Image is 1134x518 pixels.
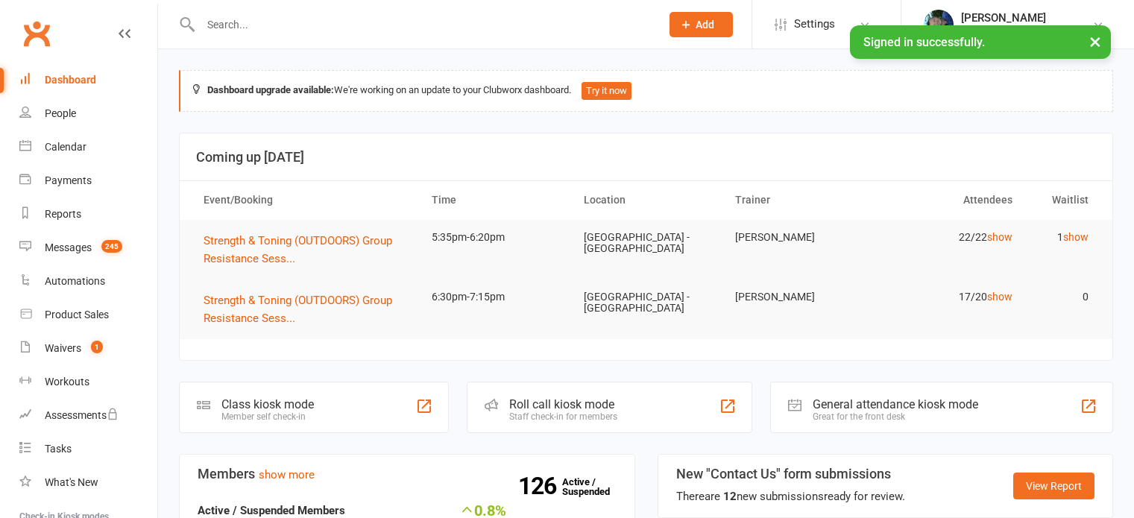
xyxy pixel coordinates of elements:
strong: Active / Suspended Members [198,504,345,517]
th: Location [570,181,722,219]
a: Workouts [19,365,157,399]
td: [PERSON_NAME] [722,220,874,255]
a: Clubworx [18,15,55,52]
button: Try it now [582,82,631,100]
div: Payments [45,174,92,186]
strong: Dashboard upgrade available: [207,84,334,95]
a: Product Sales [19,298,157,332]
button: Add [670,12,733,37]
div: [PERSON_NAME] [961,11,1092,25]
span: Strength & Toning (OUTDOORS) Group Resistance Sess... [204,234,392,265]
div: There are new submissions ready for review. [676,487,905,505]
a: show [1063,231,1089,243]
span: 1 [91,341,103,353]
a: show [987,231,1012,243]
div: Dashboard [45,74,96,86]
td: 22/22 [874,220,1026,255]
th: Trainer [722,181,874,219]
a: Automations [19,265,157,298]
div: Class kiosk mode [221,397,314,411]
a: Waivers 1 [19,332,157,365]
td: [GEOGRAPHIC_DATA] - [GEOGRAPHIC_DATA] [570,220,722,267]
a: People [19,97,157,130]
div: Waivers [45,342,81,354]
div: Product Sales [45,309,109,320]
strong: 12 [723,490,737,503]
button: Strength & Toning (OUTDOORS) Group Resistance Sess... [204,291,405,327]
th: Attendees [874,181,1026,219]
a: Payments [19,164,157,198]
span: 245 [101,240,122,253]
a: What's New [19,466,157,499]
td: 5:35pm-6:20pm [418,220,570,255]
div: Staff check-in for members [509,411,617,422]
h3: Members [198,467,617,481]
div: Calendar [45,141,86,153]
img: thumb_image1560898922.png [924,10,954,40]
div: Roll call kiosk mode [509,397,617,411]
div: What's New [45,476,98,488]
h3: Coming up [DATE] [196,150,1096,165]
div: We're working on an update to your Clubworx dashboard. [179,70,1113,112]
td: 1 [1026,220,1102,255]
div: Automations [45,275,105,287]
th: Waitlist [1026,181,1102,219]
span: Settings [794,7,835,41]
a: Assessments [19,399,157,432]
input: Search... [196,14,650,35]
strong: 126 [518,475,562,497]
button: × [1082,25,1109,57]
div: Assessments [45,409,119,421]
div: People [45,107,76,119]
div: General attendance kiosk mode [813,397,978,411]
div: Messages [45,241,92,253]
div: Workouts [45,376,89,388]
td: 17/20 [874,279,1026,315]
div: Reports [45,208,81,220]
div: Great for the front desk [813,411,978,422]
span: Add [696,19,714,31]
button: Strength & Toning (OUTDOORS) Group Resistance Sess... [204,232,405,268]
div: 0.8% [451,502,506,518]
a: Reports [19,198,157,231]
a: Dashboard [19,63,157,97]
th: Time [418,181,570,219]
span: Strength & Toning (OUTDOORS) Group Resistance Sess... [204,294,392,325]
td: 0 [1026,279,1102,315]
div: Member self check-in [221,411,314,422]
a: View Report [1013,473,1094,499]
span: Signed in successfully. [863,35,985,49]
div: Tasks [45,443,72,455]
td: [GEOGRAPHIC_DATA] - [GEOGRAPHIC_DATA] [570,279,722,326]
a: Messages 245 [19,231,157,265]
td: 6:30pm-7:15pm [418,279,570,315]
th: Event/Booking [190,181,418,219]
a: show [987,291,1012,303]
a: show more [259,468,315,481]
div: Brighton Group Fitness & PT [961,25,1092,38]
h3: New "Contact Us" form submissions [676,467,905,481]
a: Tasks [19,432,157,466]
a: 126Active / Suspended [562,466,628,508]
a: Calendar [19,130,157,164]
td: [PERSON_NAME] [722,279,874,315]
